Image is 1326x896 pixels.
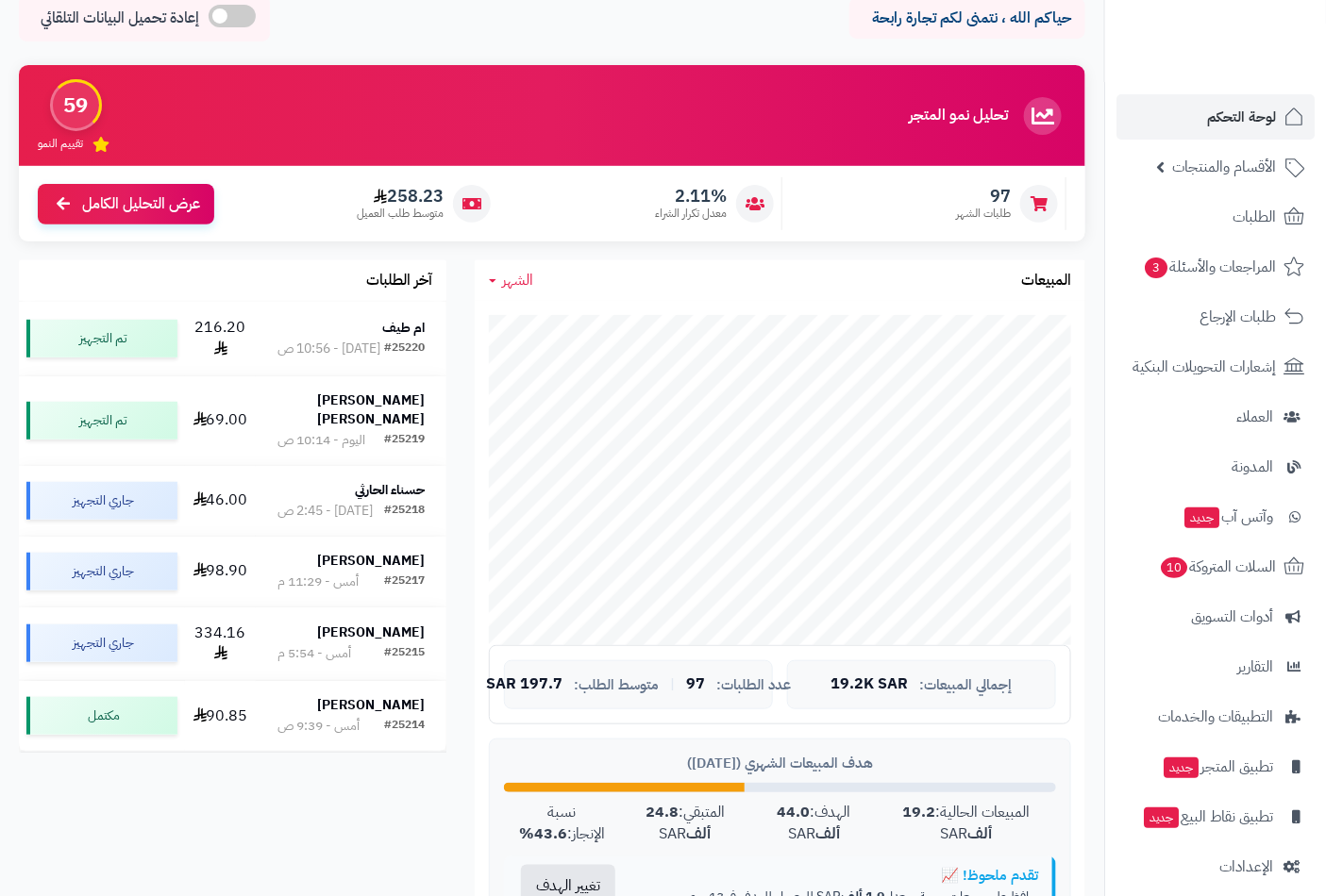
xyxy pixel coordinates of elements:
span: جديد [1144,807,1179,828]
td: 69.00 [185,376,256,465]
div: جاري التجهيز [26,624,177,662]
div: هدف المبيعات الشهري ([DATE]) [504,754,1056,773]
h3: تحليل نمو المتجر [909,108,1008,124]
strong: [PERSON_NAME] [317,695,425,715]
span: السلات المتروكة [1159,554,1276,580]
span: 19.2K SAR [831,676,909,693]
span: تطبيق نقاط البيع [1142,804,1273,830]
span: متوسط طلب العميل [357,206,444,222]
a: إشعارات التحويلات البنكية [1116,344,1315,390]
a: تطبيق نقاط البيعجديد [1116,794,1315,839]
strong: 24.8 ألف [646,801,712,845]
span: العملاء [1236,404,1273,430]
div: المتبقي: SAR [619,802,751,845]
span: 10 [1161,557,1187,578]
span: الأقسام والمنتجات [1172,154,1276,180]
a: العملاء [1116,394,1315,440]
div: تم التجهيز [26,402,177,440]
div: #25215 [384,644,425,663]
span: الإعدادات [1219,854,1273,880]
div: #25217 [384,572,425,591]
span: الشهر [502,269,533,291]
a: أدوات التسويق [1116,594,1315,639]
a: التطبيقات والخدمات [1116,694,1315,739]
div: تم التجهيز [26,320,177,357]
span: 97 [686,676,705,693]
a: وآتس آبجديد [1116,494,1315,539]
span: تقييم النمو [38,136,83,152]
span: 197.7 SAR [486,676,562,693]
a: الطلبات [1116,194,1315,240]
span: عرض التحليل الكامل [82,193,200,215]
span: لوحة التحكم [1207,104,1276,130]
strong: 43.6% [519,822,567,845]
a: طلبات الإرجاع [1116,294,1315,340]
a: الإعدادات [1116,844,1315,889]
h3: آخر الطلبات [366,273,432,290]
div: المبيعات الحالية: SAR [878,802,1056,845]
div: [DATE] - 10:56 ص [277,340,380,358]
td: 98.90 [185,537,256,606]
td: 46.00 [185,466,256,536]
a: السلات المتروكة10 [1116,544,1315,589]
span: جديد [1164,757,1199,778]
strong: [PERSON_NAME] [317,622,425,642]
strong: حسناء الحارثي [355,480,425,500]
span: إجمالي المبيعات: [920,677,1013,693]
div: #25218 [384,502,425,521]
span: طلبات الشهر [956,206,1011,222]
a: التقارير [1116,644,1315,689]
td: 90.85 [185,681,256,751]
span: التطبيقات والخدمات [1158,704,1273,730]
span: جديد [1184,507,1219,528]
div: #25214 [384,717,425,736]
span: وآتس آب [1183,504,1273,530]
span: الطلبات [1233,204,1276,230]
strong: ام طيف [382,318,425,338]
a: المراجعات والأسئلة3 [1116,244,1315,290]
div: نسبة الإنجاز: [504,802,619,845]
span: | [670,677,675,691]
td: 334.16 [185,607,256,681]
p: حياكم الله ، نتمنى لكم تجارة رابحة [864,8,1071,29]
span: 97 [956,186,1011,207]
span: طلبات الإرجاع [1200,304,1276,330]
strong: 19.2 ألف [903,801,993,845]
span: تطبيق المتجر [1162,754,1273,780]
a: عرض التحليل الكامل [38,184,214,224]
span: 3 [1145,257,1167,278]
div: أمس - 11:29 م [277,572,359,591]
span: عدد الطلبات: [716,677,791,693]
div: #25220 [384,340,425,358]
a: تطبيق المتجرجديد [1116,744,1315,789]
div: تقدم ملحوظ! 📈 [646,866,1038,886]
h3: المبيعات [1021,273,1071,290]
a: المدونة [1116,444,1315,489]
div: جاري التجهيز [26,553,177,590]
div: اليوم - 10:14 ص [277,431,365,450]
strong: 44.0 ألف [778,801,841,845]
span: معدل تكرار الشراء [655,206,727,222]
div: الهدف: SAR [751,802,878,845]
div: أمس - 5:54 م [277,644,351,663]
td: 216.20 [185,302,256,375]
span: أدوات التسويق [1191,604,1273,630]
a: لوحة التحكم [1116,94,1315,140]
span: متوسط الطلب: [574,677,659,693]
span: المدونة [1232,454,1273,480]
div: أمس - 9:39 ص [277,717,360,736]
span: التقارير [1237,654,1273,680]
a: الشهر [489,270,533,291]
div: #25219 [384,431,425,450]
span: إعادة تحميل البيانات التلقائي [41,8,199,29]
img: logo-2.png [1198,50,1308,90]
strong: [PERSON_NAME] [317,551,425,571]
span: المراجعات والأسئلة [1143,254,1276,280]
div: جاري التجهيز [26,482,177,520]
span: إشعارات التحويلات البنكية [1133,354,1276,380]
div: مكتمل [26,697,177,735]
strong: [PERSON_NAME] [PERSON_NAME] [317,390,425,429]
div: [DATE] - 2:45 ص [277,502,373,521]
span: 258.23 [357,186,444,207]
span: 2.11% [655,186,727,207]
